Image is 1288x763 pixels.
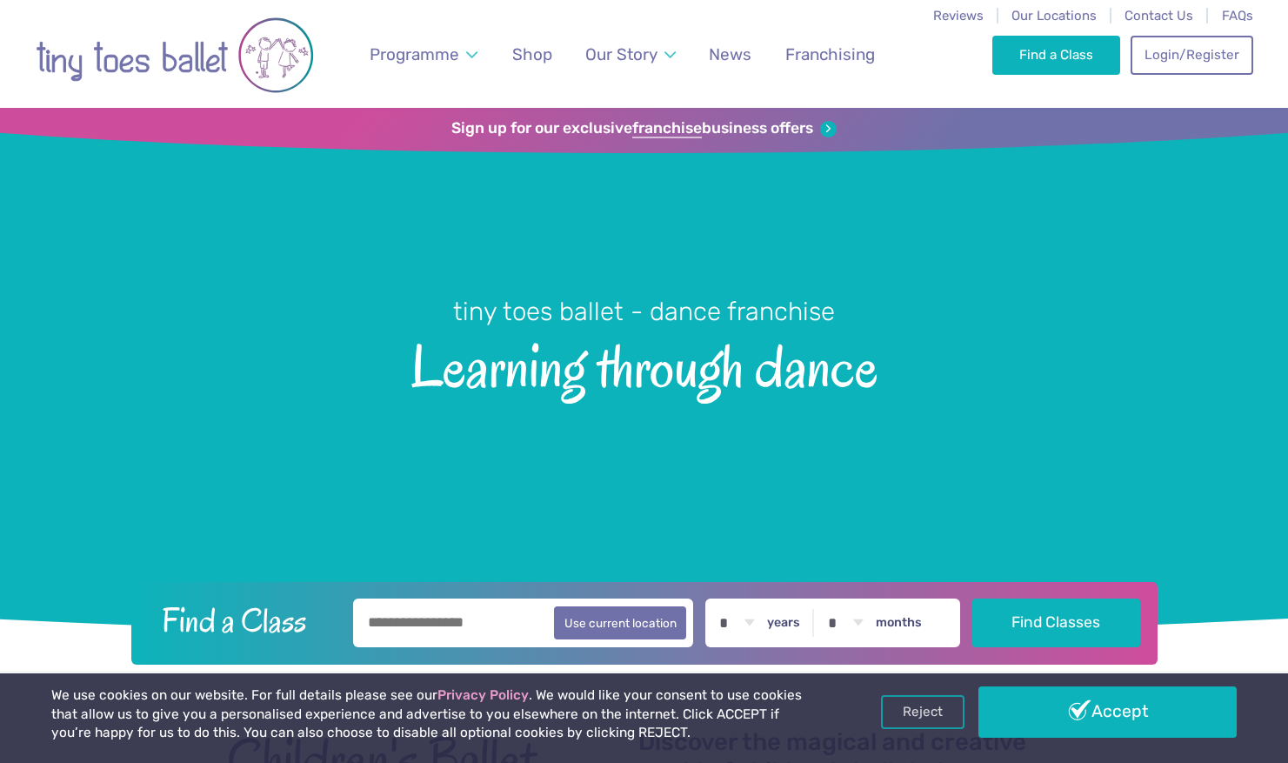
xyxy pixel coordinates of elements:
a: Our Story [577,34,684,75]
span: News [709,44,751,64]
a: Programme [361,34,485,75]
span: Programme [370,44,459,64]
a: FAQs [1222,8,1253,23]
a: Our Locations [1011,8,1097,23]
a: Reject [881,695,964,728]
span: Franchising [785,44,875,64]
a: Find a Class [992,36,1120,74]
p: We use cookies on our website. For full details please see our . We would like your consent to us... [51,686,823,743]
h2: Find a Class [148,599,341,642]
a: Franchising [777,34,883,75]
img: tiny toes ballet [36,11,314,99]
label: months [876,615,922,631]
a: Shop [504,34,560,75]
a: Login/Register [1131,36,1252,74]
a: Reviews [933,8,984,23]
label: years [767,615,800,631]
a: Contact Us [1124,8,1193,23]
a: Accept [978,686,1237,737]
span: Shop [512,44,552,64]
a: Privacy Policy [437,687,529,703]
a: News [701,34,760,75]
strong: franchise [632,119,702,138]
span: Learning through dance [30,329,1258,399]
span: Our Story [585,44,657,64]
small: tiny toes ballet - dance franchise [453,297,835,326]
button: Find Classes [972,599,1140,647]
a: Sign up for our exclusivefranchisebusiness offers [451,119,837,138]
button: Use current location [554,606,687,639]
